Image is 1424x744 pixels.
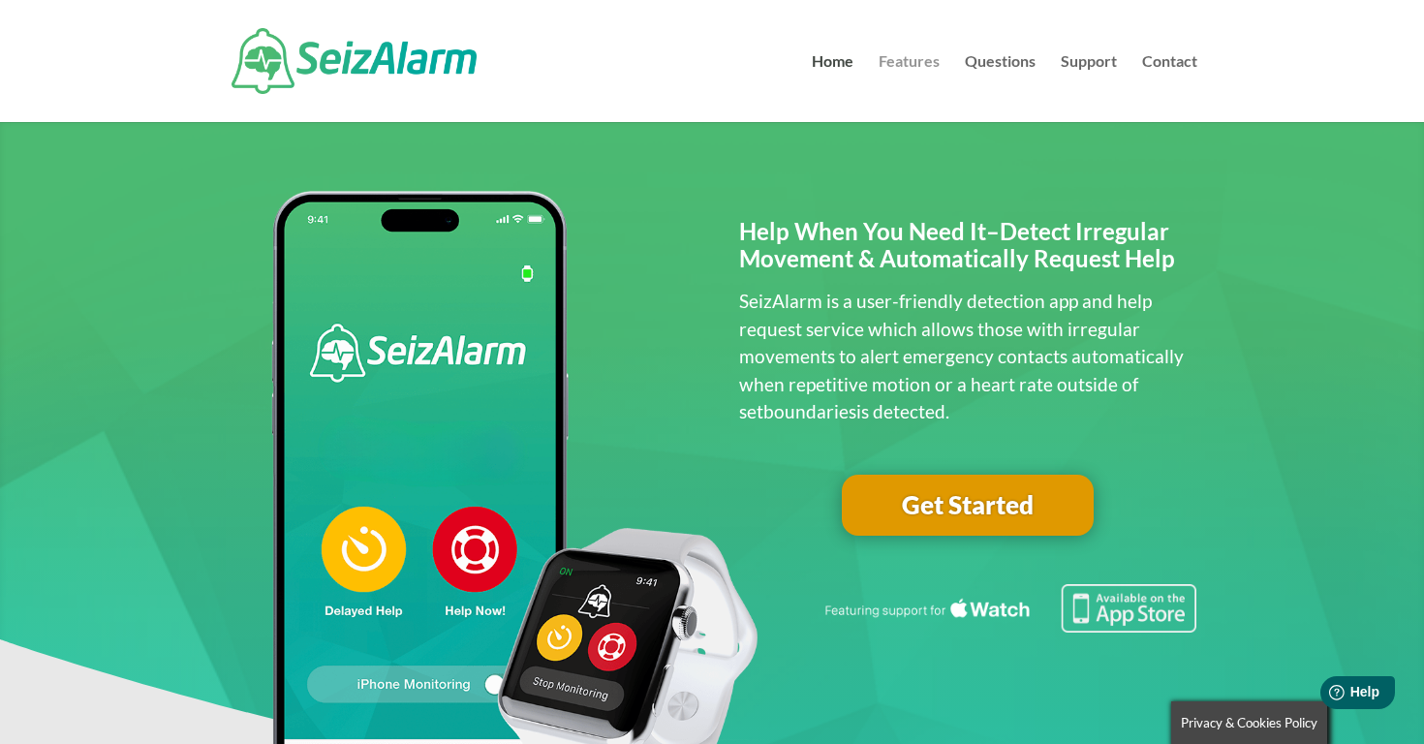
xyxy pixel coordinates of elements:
a: Featuring seizure detection support for the Apple Watch [821,614,1197,636]
p: SeizAlarm is a user-friendly detection app and help request service which allows those with irreg... [739,288,1197,426]
a: Get Started [842,475,1094,537]
span: boundaries [763,400,856,422]
a: Home [812,54,853,122]
a: Contact [1142,54,1197,122]
img: Seizure detection available in the Apple App Store. [821,584,1197,633]
img: SeizAlarm [232,28,477,94]
a: Features [879,54,940,122]
a: Support [1061,54,1117,122]
span: Privacy & Cookies Policy [1181,715,1317,730]
h2: Help When You Need It–Detect Irregular Movement & Automatically Request Help [739,218,1197,284]
iframe: Help widget launcher [1252,668,1403,723]
a: Questions [965,54,1036,122]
